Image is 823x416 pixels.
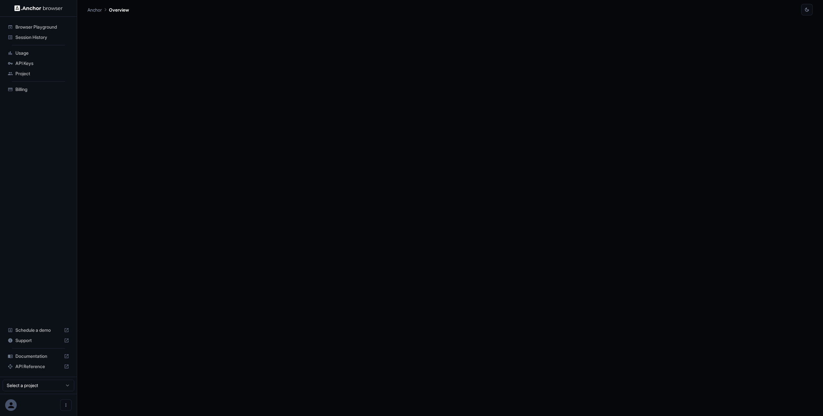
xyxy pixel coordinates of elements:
[15,24,69,30] span: Browser Playground
[15,327,61,333] span: Schedule a demo
[15,50,69,56] span: Usage
[15,337,61,344] span: Support
[5,22,72,32] div: Browser Playground
[5,58,72,68] div: API Keys
[15,60,69,67] span: API Keys
[5,335,72,346] div: Support
[5,361,72,372] div: API Reference
[60,399,72,411] button: Open menu
[5,351,72,361] div: Documentation
[15,363,61,370] span: API Reference
[109,6,129,13] p: Overview
[15,70,69,77] span: Project
[14,5,63,11] img: Anchor Logo
[5,48,72,58] div: Usage
[15,353,61,359] span: Documentation
[15,34,69,41] span: Session History
[87,6,102,13] p: Anchor
[15,86,69,93] span: Billing
[87,6,129,13] nav: breadcrumb
[5,32,72,42] div: Session History
[5,325,72,335] div: Schedule a demo
[5,84,72,95] div: Billing
[5,68,72,79] div: Project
